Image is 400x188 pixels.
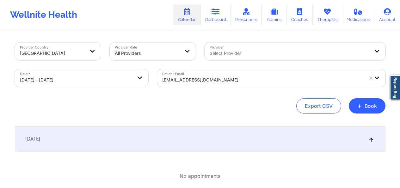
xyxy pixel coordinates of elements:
button: +Book [349,98,385,113]
span: + [357,104,362,107]
a: Prescribers [231,4,262,25]
a: Account [374,4,400,25]
a: Coaches [286,4,313,25]
div: [GEOGRAPHIC_DATA] [20,46,85,60]
a: Admins [262,4,286,25]
div: [EMAIL_ADDRESS][DOMAIN_NAME] [162,73,363,87]
div: [DATE] - [DATE] [20,73,132,87]
a: Report Bug [390,75,400,100]
a: Medications [342,4,375,25]
span: [DATE] [25,136,40,142]
a: Calendar [173,4,200,25]
a: Dashboard [200,4,231,25]
div: All Providers [115,46,180,60]
a: Therapists [313,4,342,25]
button: Export CSV [296,98,341,113]
p: No appointments [180,172,220,180]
